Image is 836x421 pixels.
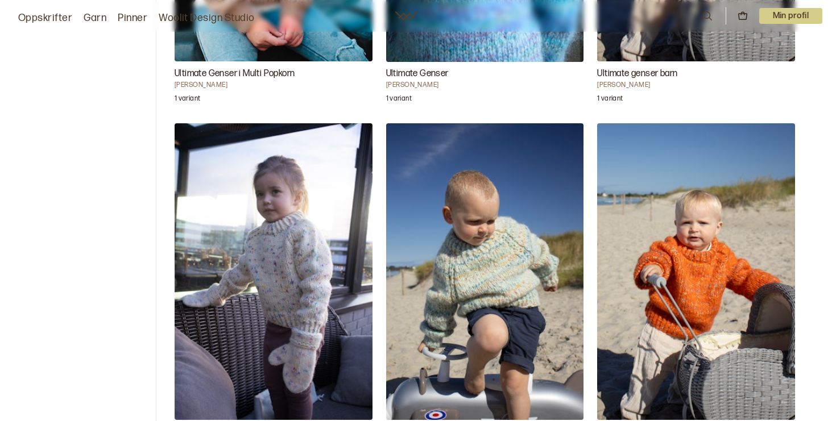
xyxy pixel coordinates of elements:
button: User dropdown [759,8,823,24]
p: Min profil [759,8,823,24]
h4: [PERSON_NAME] [175,81,373,90]
h3: Ultimate Genser [386,67,584,81]
img: Brit Frafjord ØrstavikUltimate genser barn [597,123,795,419]
a: Woolit Design Studio [159,10,255,26]
a: Garn [84,10,106,26]
p: 1 variant [175,94,200,106]
a: Woolit [395,11,418,20]
p: 1 variant [597,94,623,106]
img: Brit Frafjord ØrstavikUltimate Genser [175,123,373,419]
h4: [PERSON_NAME] [597,81,795,90]
a: Oppskrifter [18,10,72,26]
p: 1 variant [386,94,412,106]
h4: [PERSON_NAME] [386,81,584,90]
img: Brit Frafjord ØrstavikUltimate Genser [386,123,584,420]
h3: Ultimate genser barn [597,67,795,81]
a: Pinner [118,10,147,26]
h3: Ultimate Genser i Multi Popkorn [175,67,373,81]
